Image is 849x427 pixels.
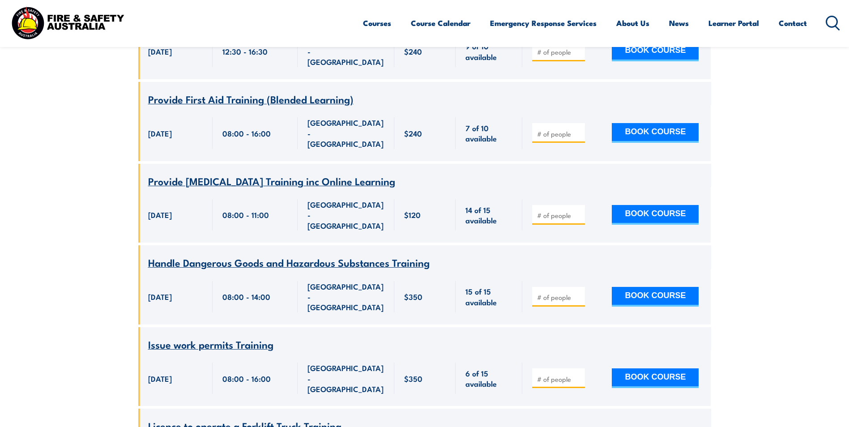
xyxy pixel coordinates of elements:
[537,293,582,302] input: # of people
[537,211,582,220] input: # of people
[708,11,759,35] a: Learner Portal
[612,205,699,225] button: BOOK COURSE
[307,36,384,67] span: [GEOGRAPHIC_DATA] - [GEOGRAPHIC_DATA]
[222,209,269,220] span: 08:00 - 11:00
[148,128,172,138] span: [DATE]
[669,11,689,35] a: News
[222,291,270,302] span: 08:00 - 14:00
[465,368,512,389] span: 6 of 15 available
[465,205,512,226] span: 14 of 15 available
[404,46,422,56] span: $240
[307,199,384,231] span: [GEOGRAPHIC_DATA] - [GEOGRAPHIC_DATA]
[537,47,582,56] input: # of people
[616,11,649,35] a: About Us
[148,337,273,352] span: Issue work permits Training
[148,176,395,187] a: Provide [MEDICAL_DATA] Training inc Online Learning
[404,209,421,220] span: $120
[222,46,268,56] span: 12:30 - 16:30
[148,255,430,270] span: Handle Dangerous Goods and Hazardous Substances Training
[222,128,271,138] span: 08:00 - 16:00
[537,129,582,138] input: # of people
[148,373,172,384] span: [DATE]
[307,117,384,149] span: [GEOGRAPHIC_DATA] - [GEOGRAPHIC_DATA]
[307,363,384,394] span: [GEOGRAPHIC_DATA] - [GEOGRAPHIC_DATA]
[148,46,172,56] span: [DATE]
[490,11,597,35] a: Emergency Response Services
[148,91,354,107] span: Provide First Aid Training (Blended Learning)
[148,339,273,350] a: Issue work permits Training
[222,373,271,384] span: 08:00 - 16:00
[307,281,384,312] span: [GEOGRAPHIC_DATA] - [GEOGRAPHIC_DATA]
[411,11,470,35] a: Course Calendar
[148,209,172,220] span: [DATE]
[612,368,699,388] button: BOOK COURSE
[148,291,172,302] span: [DATE]
[465,286,512,307] span: 15 of 15 available
[148,173,395,188] span: Provide [MEDICAL_DATA] Training inc Online Learning
[404,373,422,384] span: $350
[612,123,699,143] button: BOOK COURSE
[404,291,422,302] span: $350
[779,11,807,35] a: Contact
[404,128,422,138] span: $240
[465,41,512,62] span: 9 of 10 available
[148,257,430,269] a: Handle Dangerous Goods and Hazardous Substances Training
[363,11,391,35] a: Courses
[148,94,354,105] a: Provide First Aid Training (Blended Learning)
[465,123,512,144] span: 7 of 10 available
[537,375,582,384] input: # of people
[612,42,699,61] button: BOOK COURSE
[612,287,699,307] button: BOOK COURSE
